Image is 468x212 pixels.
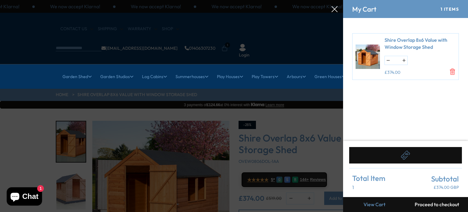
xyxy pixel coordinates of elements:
button: Proceed to checkout [406,197,468,212]
a: Arbours [287,69,306,84]
h4: My Cart [352,5,376,13]
a: Play Houses [217,69,243,84]
a: Summerhouses [175,69,208,84]
a: Garden Studios [100,69,133,84]
p: £374.00 GBP [431,185,459,191]
a: Garden Shed [62,69,92,84]
a: Play Towers [252,69,278,84]
p: 1 [352,184,385,191]
span: Total Item [352,174,385,182]
a: Remove Shire Overlap 8x6 Value with Window Storage Shed [449,69,456,75]
a: Log Cabins [142,69,167,84]
ins: £374.00 [385,70,400,76]
span: Subtotal [431,175,459,182]
a: Green Houses [314,69,345,84]
a: View Cart [343,197,406,212]
div: 1 Items [441,7,459,12]
inbox-online-store-chat: Shopify online store chat [5,187,44,207]
a: Shire Overlap 8x6 Value with Window Storage Shed [385,37,456,50]
input: Quantity for Shire Overlap 8x6 Value with Window Storage Shed [392,56,401,65]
